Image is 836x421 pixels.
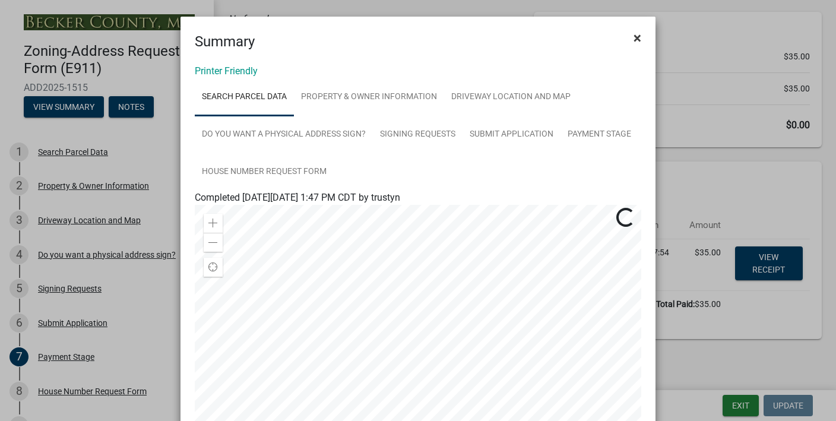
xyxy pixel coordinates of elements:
div: Find my location [204,258,223,277]
div: Zoom in [204,214,223,233]
a: Search Parcel Data [195,78,294,116]
a: Property & Owner Information [294,78,444,116]
a: Do you want a physical address sign? [195,116,373,154]
a: Signing Requests [373,116,463,154]
a: Payment Stage [560,116,638,154]
div: Zoom out [204,233,223,252]
span: × [634,30,641,46]
a: Driveway Location and Map [444,78,578,116]
a: House Number Request Form [195,153,334,191]
a: Printer Friendly [195,65,258,77]
a: Submit Application [463,116,560,154]
span: Completed [DATE][DATE] 1:47 PM CDT by trustyn [195,192,400,203]
h4: Summary [195,31,255,52]
button: Close [624,21,651,55]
